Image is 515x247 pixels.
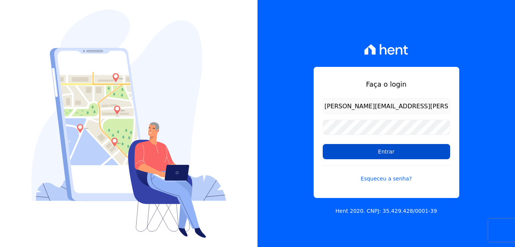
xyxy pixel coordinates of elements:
[336,207,437,215] p: Hent 2020. CNPJ: 35.429.428/0001-39
[323,144,450,159] input: Entrar
[323,165,450,183] a: Esqueceu a senha?
[323,79,450,89] h1: Faça o login
[31,9,226,238] img: Login
[323,98,450,114] input: Email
